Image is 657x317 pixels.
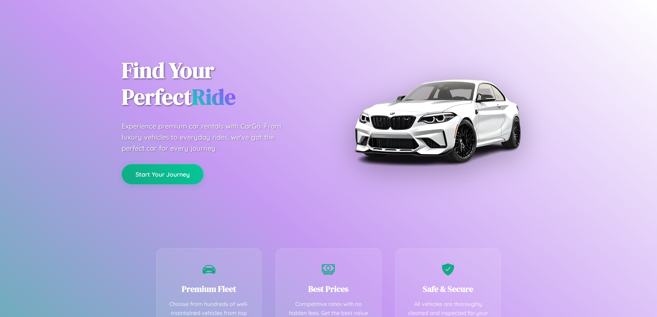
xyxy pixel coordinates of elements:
[122,57,318,110] h1: Find Your Perfect
[122,121,294,154] p: Experience premium car rentals with CarGo. From luxury vehicles to everyday rides, we've got the ...
[351,34,524,207] img: Premium BMW car rental vehicle
[122,164,203,184] button: Start Your Journey
[406,283,490,295] h3: Safe & Secure
[286,283,371,295] h3: Best Prices
[167,283,251,295] h3: Premium Fleet
[192,82,236,112] span: Ride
